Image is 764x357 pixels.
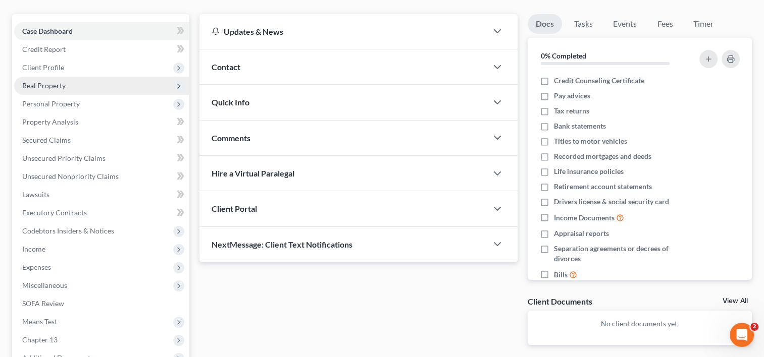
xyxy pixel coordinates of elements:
[22,335,58,344] span: Chapter 13
[554,91,590,101] span: Pay advices
[22,63,64,72] span: Client Profile
[22,172,119,181] span: Unsecured Nonpriority Claims
[22,136,71,144] span: Secured Claims
[212,97,249,107] span: Quick Info
[14,186,189,204] a: Lawsuits
[212,26,475,37] div: Updates & News
[554,197,669,207] span: Drivers license & social security card
[22,154,106,162] span: Unsecured Priority Claims
[22,245,45,253] span: Income
[22,81,66,90] span: Real Property
[22,27,73,35] span: Case Dashboard
[14,294,189,313] a: SOFA Review
[554,213,615,223] span: Income Documents
[554,151,651,161] span: Recorded mortgages and deeds
[212,133,250,143] span: Comments
[685,14,722,34] a: Timer
[730,323,754,347] iframe: Intercom live chat
[554,76,644,86] span: Credit Counseling Certificate
[554,244,687,264] span: Separation agreements or decrees of divorces
[541,51,586,60] strong: 0% Completed
[22,190,49,199] span: Lawsuits
[554,136,627,146] span: Titles to motor vehicles
[22,117,78,126] span: Property Analysis
[14,131,189,149] a: Secured Claims
[750,323,758,331] span: 2
[22,317,57,326] span: Means Test
[554,106,589,116] span: Tax returns
[554,121,606,131] span: Bank statements
[528,296,592,307] div: Client Documents
[212,240,352,249] span: NextMessage: Client Text Notifications
[212,62,240,72] span: Contact
[554,270,568,280] span: Bills
[22,208,87,217] span: Executory Contracts
[566,14,601,34] a: Tasks
[554,166,624,176] span: Life insurance policies
[22,281,67,289] span: Miscellaneous
[554,228,609,239] span: Appraisal reports
[554,182,652,192] span: Retirement account statements
[605,14,645,34] a: Events
[212,204,257,213] span: Client Portal
[22,263,51,271] span: Expenses
[528,14,562,34] a: Docs
[723,297,748,305] a: View All
[14,40,189,58] a: Credit Report
[22,299,64,308] span: SOFA Review
[14,22,189,40] a: Case Dashboard
[22,99,80,108] span: Personal Property
[14,167,189,186] a: Unsecured Nonpriority Claims
[536,319,744,329] p: No client documents yet.
[212,168,294,178] span: Hire a Virtual Paralegal
[22,226,114,235] span: Codebtors Insiders & Notices
[14,113,189,131] a: Property Analysis
[14,204,189,222] a: Executory Contracts
[22,45,66,53] span: Credit Report
[14,149,189,167] a: Unsecured Priority Claims
[649,14,681,34] a: Fees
